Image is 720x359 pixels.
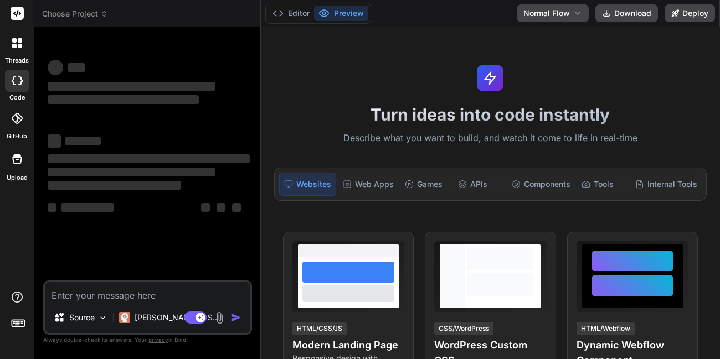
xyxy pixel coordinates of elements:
[400,173,452,196] div: Games
[43,335,252,345] p: Always double-check its answers. Your in Bind
[7,173,28,183] label: Upload
[42,8,108,19] span: Choose Project
[48,181,181,190] span: ‌
[5,56,29,65] label: threads
[7,132,27,141] label: GitHub
[65,137,101,145] span: ‌
[48,60,63,75] span: ‌
[48,82,215,91] span: ‌
[48,203,56,212] span: ‌
[292,337,404,353] h4: Modern Landing Page
[98,313,107,322] img: Pick Models
[595,4,658,22] button: Download
[665,4,715,22] button: Deploy
[268,6,314,21] button: Editor
[517,4,589,22] button: Normal Flow
[148,336,168,343] span: privacy
[48,134,61,148] span: ‌
[48,95,199,104] span: ‌
[48,154,250,163] span: ‌
[523,8,570,19] span: Normal Flow
[352,241,400,252] span: View Prompt
[268,131,713,145] p: Describe what you want to build, and watch it come to life in real-time
[314,6,368,21] button: Preview
[338,173,398,196] div: Web Apps
[217,203,225,212] span: ‌
[213,311,226,324] img: attachment
[434,322,493,335] div: CSS/WordPress
[268,105,713,124] h1: Turn ideas into code instantly
[631,173,702,196] div: Internal Tools
[119,312,130,323] img: Claude 4 Sonnet
[454,173,505,196] div: APIs
[201,203,210,212] span: ‌
[279,173,336,196] div: Websites
[230,312,241,323] img: icon
[507,173,575,196] div: Components
[9,93,25,102] label: code
[636,241,684,252] span: View Prompt
[135,312,217,323] p: [PERSON_NAME] 4 S..
[577,173,629,196] div: Tools
[69,312,95,323] p: Source
[48,168,215,176] span: ‌
[68,63,85,72] span: ‌
[577,322,635,335] div: HTML/Webflow
[232,203,241,212] span: ‌
[61,203,114,212] span: ‌
[292,322,347,335] div: HTML/CSS/JS
[495,241,542,252] span: View Prompt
